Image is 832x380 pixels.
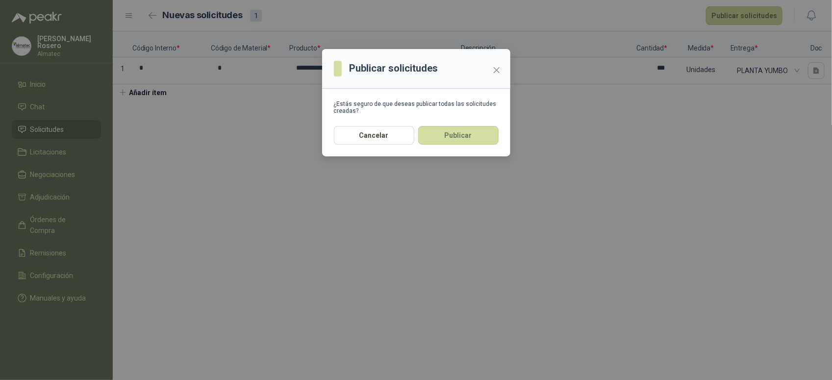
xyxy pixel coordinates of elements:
button: Cancelar [334,126,414,145]
div: ¿Estás seguro de que deseas publicar todas las solicitudes creadas? [334,101,499,114]
button: Publicar [418,126,499,145]
button: Close [489,62,504,78]
span: close [493,66,501,74]
h3: Publicar solicitudes [350,61,438,76]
